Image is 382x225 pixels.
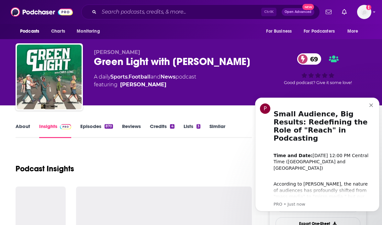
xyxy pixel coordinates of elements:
img: Podchaser - Follow, Share and Rate Podcasts [11,6,73,18]
a: Chris Long [120,81,166,89]
a: Credits4 [150,123,174,138]
a: Reviews [122,123,141,138]
button: open menu [343,25,366,37]
span: [PERSON_NAME] [94,49,140,55]
div: Search podcasts, credits, & more... [81,5,320,19]
img: Green Light with Chris Long [17,45,82,109]
div: 3 [197,124,200,129]
img: User Profile [357,5,371,19]
a: InsightsPodchaser Pro [39,123,71,138]
svg: Add a profile image [366,5,371,10]
a: Similar [209,123,225,138]
button: Open AdvancedNew [282,8,314,16]
a: Episodes870 [80,123,113,138]
a: Show notifications dropdown [339,6,349,17]
span: and [151,74,161,80]
img: Podchaser Pro [60,124,71,129]
a: About [16,123,30,138]
span: New [302,4,314,10]
a: Lists3 [184,123,200,138]
span: Charts [51,27,65,36]
a: Football [129,74,151,80]
h1: Podcast Insights [16,164,74,174]
a: Show notifications dropdown [323,6,334,17]
span: , [128,74,129,80]
a: Sports [110,74,128,80]
iframe: Intercom notifications message [253,92,382,215]
span: Logged in as traviswinkler [357,5,371,19]
button: open menu [262,25,300,37]
div: 69Good podcast? Give it some love! [269,49,366,89]
div: 4 [170,124,174,129]
span: For Business [266,27,292,36]
button: Show profile menu [357,5,371,19]
span: Good podcast? Give it some love! [284,80,352,85]
span: 69 [304,53,321,65]
button: open menu [72,25,108,37]
span: For Podcasters [304,27,335,36]
span: Podcasts [20,27,39,36]
span: Open Advanced [285,10,311,14]
span: More [347,27,358,36]
span: featuring [94,81,196,89]
a: News [161,74,175,80]
a: Charts [47,25,69,37]
button: open menu [299,25,344,37]
span: Monitoring [77,27,100,36]
input: Search podcasts, credits, & more... [99,7,261,17]
div: A daily podcast [94,73,196,89]
button: open menu [16,25,48,37]
div: 870 [105,124,113,129]
span: Ctrl K [261,8,276,16]
a: 69 [297,53,321,65]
